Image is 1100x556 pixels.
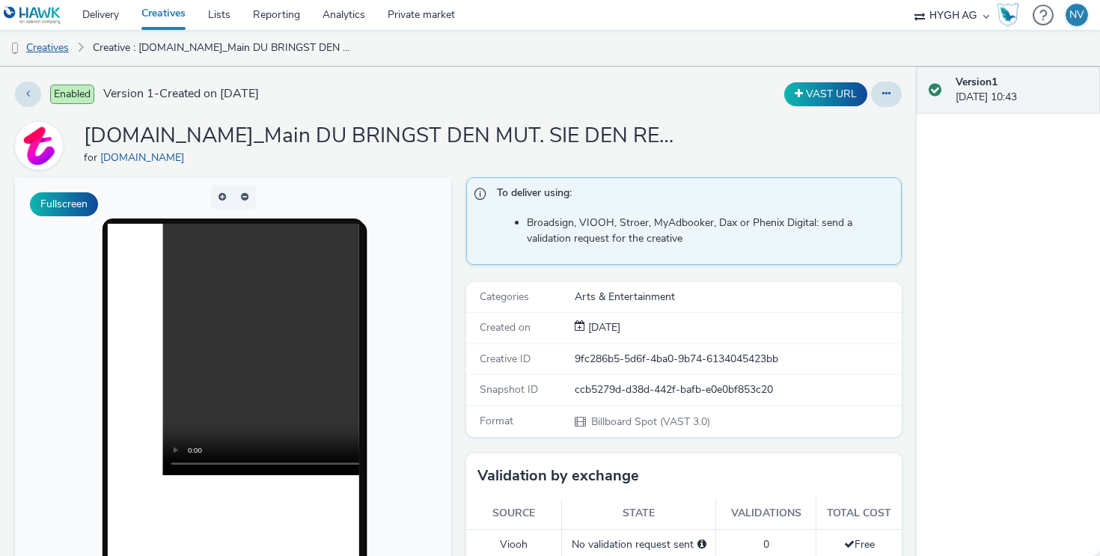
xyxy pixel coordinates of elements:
[716,498,816,529] th: Validations
[100,150,190,165] a: [DOMAIN_NAME]
[30,192,98,216] button: Fullscreen
[480,414,513,428] span: Format
[816,498,902,529] th: Total cost
[85,30,361,66] a: Creative : [DOMAIN_NAME]_Main DU BRINGST DEN MUT. SIE DEN REST.
[575,382,900,397] div: ccb5279d-d38d-442f-bafb-e0e0bf853c20
[780,82,871,106] div: Duplicate the creative as a VAST URL
[844,537,875,552] span: Free
[575,352,900,367] div: 9fc286b5-5d6f-4ba0-9b74-6134045423bb
[527,216,894,246] li: Broadsign, VIOOH, Stroer, MyAdbooker, Dax or Phenix Digital: send a validation request for the cr...
[17,124,61,168] img: Tango.Me
[466,498,562,529] th: Source
[497,186,887,205] span: To deliver using:
[103,85,259,103] span: Version 1 - Created on [DATE]
[784,82,867,106] button: VAST URL
[50,85,94,104] span: Enabled
[480,290,529,304] span: Categories
[84,150,100,165] span: for
[997,3,1025,27] a: Hawk Academy
[590,415,710,429] span: Billboard Spot (VAST 3.0)
[997,3,1019,27] img: Hawk Academy
[956,75,1089,106] div: [DATE] 10:43
[84,122,682,150] h1: [DOMAIN_NAME]_Main DU BRINGST DEN MUT. SIE DEN REST.
[480,382,538,397] span: Snapshot ID
[1069,4,1084,26] div: NV
[697,537,706,552] div: Please select a deal below and click on Send to send a validation request to Viooh.
[763,537,769,552] span: 0
[585,320,620,335] div: Creation 12 September 2025, 10:43
[480,352,531,366] span: Creative ID
[956,75,997,89] strong: Version 1
[575,290,900,305] div: Arts & Entertainment
[15,138,69,153] a: Tango.Me
[562,498,716,529] th: State
[477,465,639,487] h3: Validation by exchange
[7,41,22,56] img: dooh
[569,537,708,552] div: No validation request sent
[480,320,531,334] span: Created on
[585,320,620,334] span: [DATE]
[4,6,61,25] img: undefined Logo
